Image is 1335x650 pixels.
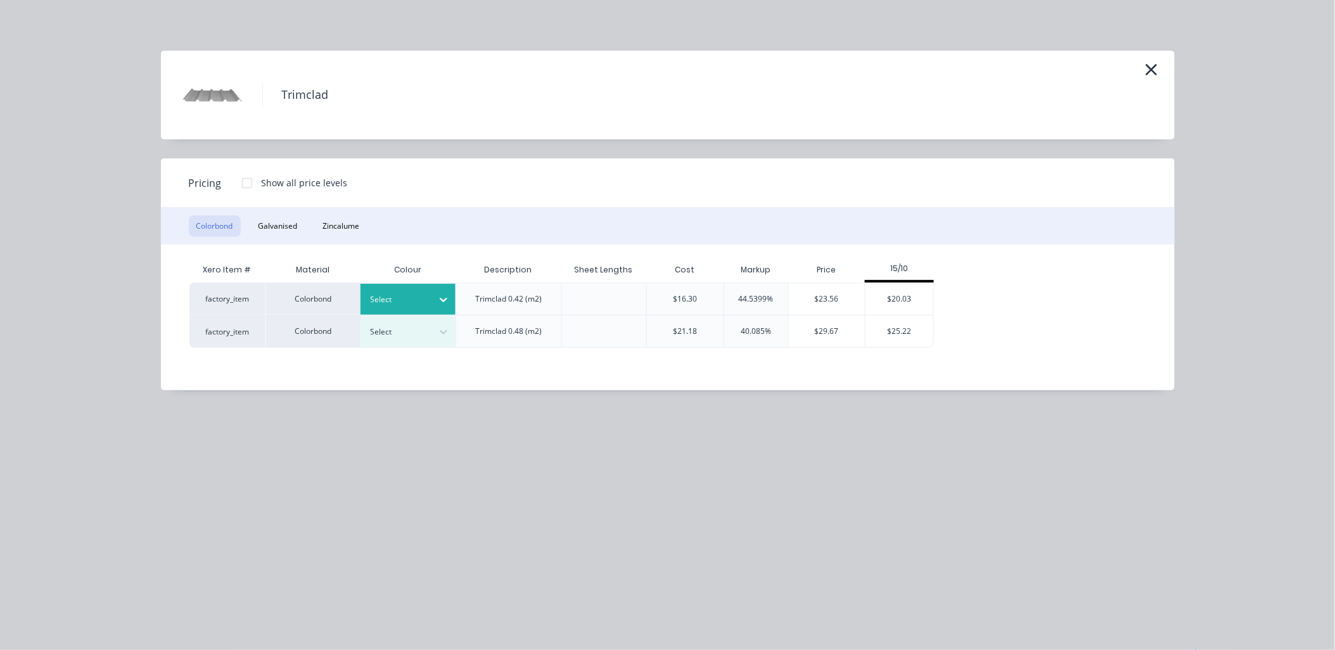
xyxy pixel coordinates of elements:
div: Show all price levels [262,176,348,189]
div: 44.5399% [739,293,774,305]
div: 40.085% [741,326,771,337]
div: $21.18 [673,326,697,337]
div: 15/10 [865,263,934,274]
div: factory_item [189,315,265,348]
div: Description [475,254,542,286]
button: Colorbond [189,215,241,237]
div: Sheet Lengths [565,254,643,286]
div: Trimclad 0.42 (m2) [475,293,542,305]
div: $16.30 [673,293,697,305]
button: Galvanised [251,215,305,237]
div: Trimclad 0.48 (m2) [475,326,542,337]
span: Pricing [189,175,222,191]
button: Zincalume [316,215,367,237]
div: Colorbond [265,315,361,348]
div: Markup [724,257,788,283]
div: Price [788,257,866,283]
div: $29.67 [789,315,866,347]
h4: Trimclad [262,83,348,107]
div: Xero Item # [189,257,265,283]
img: Trimclad [180,63,243,127]
div: $25.22 [866,315,933,347]
div: Colour [361,257,456,283]
div: Cost [646,257,724,283]
div: Material [265,257,361,283]
div: $20.03 [866,283,933,315]
div: Colorbond [265,283,361,315]
div: factory_item [189,283,265,315]
div: $23.56 [789,283,866,315]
